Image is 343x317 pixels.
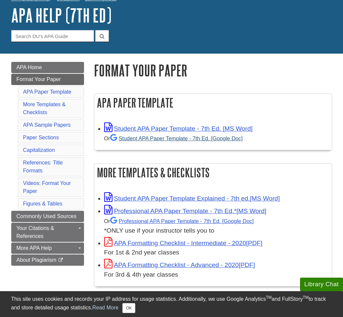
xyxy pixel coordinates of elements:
[300,278,343,291] button: Library Chat
[17,213,76,219] span: Commonly Used Sources
[104,207,267,214] a: Link opens in new window
[11,5,111,25] a: APA Help (7th Ed)
[23,89,71,95] a: APA Paper Template
[23,160,63,173] a: References: Title Formats
[104,270,328,280] div: For 3rd & 4th year classes
[104,218,254,224] small: Or
[23,201,63,206] a: Figures & Tables
[23,102,66,115] a: More Templates & Checklists
[104,216,328,236] div: *ONLY use if your instructor tells you to
[104,240,263,247] a: Link opens in new window
[110,135,243,141] a: Student APA Paper Template - 7th Ed. [Google Doc]
[11,295,332,313] div: This site uses cookies and records your IP address for usage statistics. Additionally, we use Goo...
[104,248,328,257] div: For 1st & 2nd year classes
[266,295,272,300] sup: TM
[11,243,84,254] a: More APA Help
[11,211,84,222] a: Commonly Used Sources
[17,257,57,263] span: About Plagiarism
[17,65,42,70] span: APA Home
[11,254,84,266] a: About Plagiarism
[122,303,135,313] button: Close
[104,195,280,202] a: Link opens in new window
[23,180,71,194] a: Videos: Format Your Paper
[11,62,84,73] a: APA Home
[17,225,54,239] span: Your Citations & References
[92,305,118,310] a: Read More
[11,74,84,85] a: Format Your Paper
[94,94,332,112] h2: APA Paper Template
[11,30,94,42] input: Search DU's APA Guide
[94,62,332,79] h1: Format Your Paper
[17,76,61,82] span: Format Your Paper
[94,164,332,181] h2: More Templates & Checklists
[104,135,243,141] small: Or
[17,245,52,251] span: More APA Help
[104,261,255,268] a: Link opens in new window
[23,122,71,128] a: APA Sample Papers
[11,62,84,266] div: Guide Page Menu
[104,125,253,132] a: Link opens in new window
[23,135,59,140] a: Paper Sections
[58,258,64,262] i: This link opens in a new window
[303,295,309,300] sup: TM
[23,147,55,153] a: Capitalization
[110,218,254,224] a: Professional APA Paper Template - 7th Ed.
[11,223,84,242] a: Your Citations & References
